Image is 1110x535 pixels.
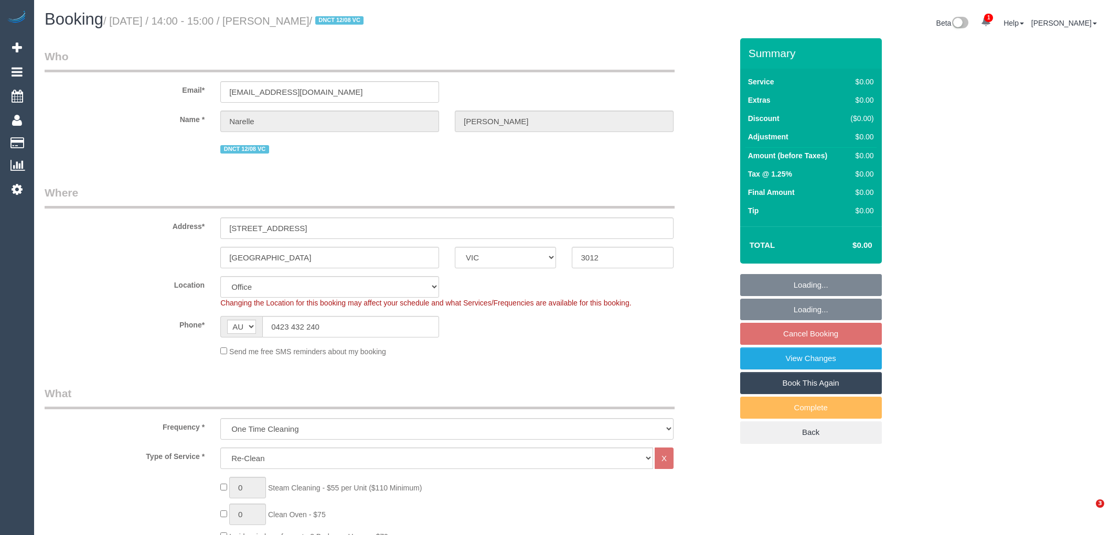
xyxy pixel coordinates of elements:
[1074,499,1100,525] iframe: Intercom live chat
[1096,499,1104,508] span: 3
[103,15,367,27] small: / [DATE] / 14:00 - 15:00 / [PERSON_NAME]
[846,187,874,198] div: $0.00
[309,15,367,27] span: /
[37,111,212,125] label: Name *
[45,49,675,72] legend: Who
[229,347,386,356] span: Send me free SMS reminders about my booking
[984,14,993,22] span: 1
[846,132,874,142] div: $0.00
[748,150,827,161] label: Amount (before Taxes)
[268,484,422,492] span: Steam Cleaning - $55 per Unit ($110 Minimum)
[846,113,874,124] div: ($0.00)
[37,418,212,432] label: Frequency *
[748,205,759,216] label: Tip
[262,316,439,337] input: Phone*
[951,17,968,30] img: New interface
[740,372,882,394] a: Book This Again
[740,421,882,443] a: Back
[220,81,439,103] input: Email*
[936,19,969,27] a: Beta
[220,111,439,132] input: First Name*
[748,95,771,105] label: Extras
[976,10,996,34] a: 1
[37,447,212,462] label: Type of Service *
[220,247,439,268] input: Suburb*
[821,241,872,250] h4: $0.00
[748,77,774,87] label: Service
[1031,19,1097,27] a: [PERSON_NAME]
[748,132,788,142] label: Adjustment
[748,113,780,124] label: Discount
[220,145,269,154] span: DNCT 12/08 VC
[37,81,212,95] label: Email*
[740,347,882,369] a: View Changes
[45,10,103,28] span: Booking
[748,169,792,179] label: Tax @ 1.25%
[6,10,27,25] img: Automaid Logo
[572,247,673,268] input: Post Code*
[37,316,212,330] label: Phone*
[37,276,212,290] label: Location
[846,95,874,105] div: $0.00
[455,111,674,132] input: Last Name*
[846,150,874,161] div: $0.00
[750,241,775,249] strong: Total
[748,187,795,198] label: Final Amount
[846,205,874,216] div: $0.00
[749,47,877,59] h3: Summary
[1004,19,1024,27] a: Help
[45,185,675,209] legend: Where
[45,386,675,409] legend: What
[846,169,874,179] div: $0.00
[37,217,212,232] label: Address*
[846,77,874,87] div: $0.00
[268,510,326,519] span: Clean Oven - $75
[220,299,631,307] span: Changing the Location for this booking may affect your schedule and what Services/Frequencies are...
[315,16,364,25] span: DNCT 12/08 VC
